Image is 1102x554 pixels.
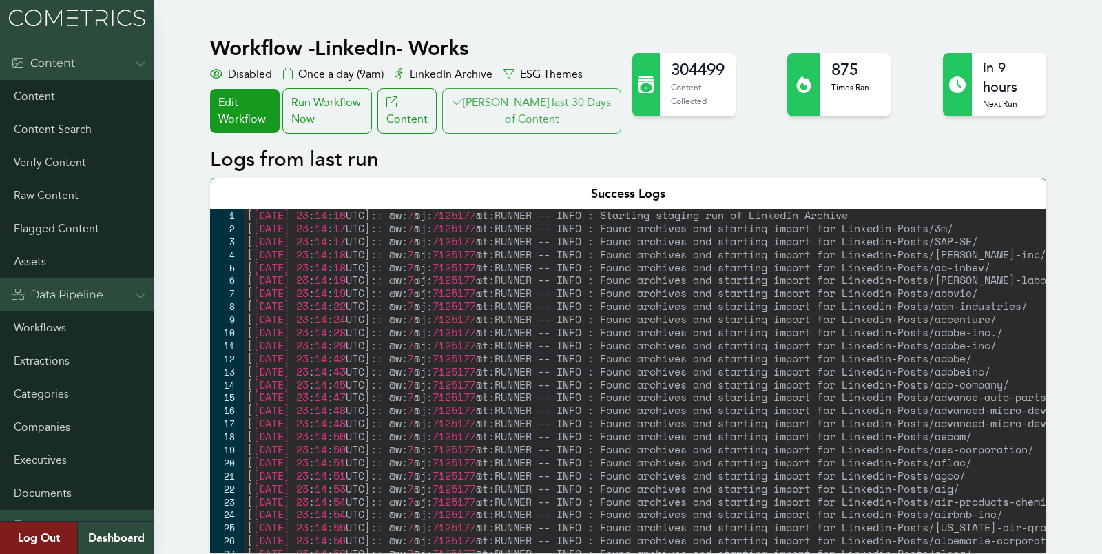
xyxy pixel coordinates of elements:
div: LinkedIn Archive [395,66,492,83]
div: 14 [210,378,244,391]
div: 7 [210,287,244,300]
div: Data Pipeline [11,287,103,303]
div: 20 [210,456,244,469]
a: Content [377,88,437,134]
div: Admin [11,518,67,535]
div: 21 [210,469,244,482]
h2: 875 [831,59,869,81]
div: 8 [210,300,244,313]
h2: Logs from last run [210,147,1046,172]
div: 3 [210,235,244,248]
p: Times Ran [831,81,869,94]
div: 23 [210,495,244,509]
div: Success Logs [210,178,1046,209]
div: Once a day (9am) [283,66,384,83]
div: 10 [210,326,244,339]
div: 9 [210,313,244,326]
div: 12 [210,352,244,365]
h1: Workflow - LinkedIn- Works [210,36,624,61]
div: 13 [210,365,244,378]
div: 16 [210,404,244,417]
a: Edit Workflow [210,89,279,133]
div: 6 [210,274,244,287]
div: 11 [210,339,244,352]
p: Next Run [983,97,1035,111]
div: Disabled [210,66,272,83]
h2: 304499 [671,59,725,81]
div: 25 [210,521,244,534]
div: 5 [210,261,244,274]
a: Dashboard [77,522,154,554]
div: 22 [210,482,244,495]
div: Content [11,55,75,72]
div: Run Workflow Now [282,88,372,134]
h2: in 9 hours [983,59,1035,97]
button: [PERSON_NAME] last 30 Days of Content [442,88,621,134]
div: 19 [210,443,244,456]
div: 1 [210,209,244,222]
div: 17 [210,417,244,430]
div: 26 [210,534,244,547]
div: 15 [210,391,244,404]
div: 24 [210,508,244,521]
div: 2 [210,222,244,235]
div: 18 [210,430,244,443]
div: ESG Themes [503,66,583,83]
p: Content Collected [671,81,725,107]
div: 4 [210,248,244,261]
